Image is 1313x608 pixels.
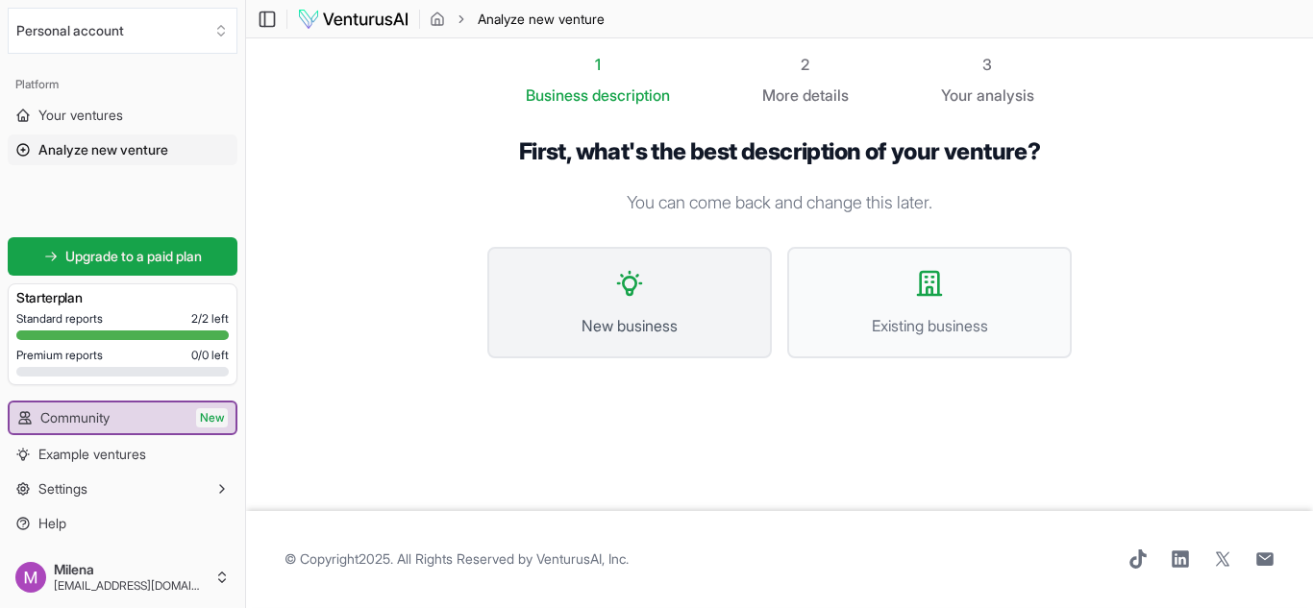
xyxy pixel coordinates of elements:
span: Existing business [808,314,1051,337]
a: Your ventures [8,100,237,131]
span: Help [38,514,66,533]
span: Premium reports [16,348,103,363]
span: Analyze new venture [38,140,168,159]
span: Your [941,84,973,107]
span: More [762,84,799,107]
span: Your ventures [38,106,123,125]
span: Settings [38,479,87,499]
a: CommunityNew [10,402,235,433]
span: Milena [54,561,207,578]
span: analysis [977,85,1034,105]
a: Help [8,508,237,539]
span: New business [508,314,751,337]
button: Existing business [787,247,1072,358]
span: description [592,85,670,105]
span: Analyze new venture [478,10,605,29]
a: Upgrade to a paid plan [8,237,237,276]
div: Platform [8,69,237,100]
span: Business [526,84,588,107]
a: Analyze new venture [8,134,237,165]
a: Example ventures [8,439,237,470]
span: Example ventures [38,445,146,464]
span: © Copyright 2025 . All Rights Reserved by . [285,549,629,569]
span: 0 / 0 left [191,348,229,363]
img: logo [297,8,409,31]
span: [EMAIL_ADDRESS][DOMAIN_NAME] [54,578,207,594]
span: Community [40,408,110,427]
span: Standard reports [16,311,103,327]
div: 3 [941,53,1034,76]
p: You can come back and change this later. [487,189,1072,216]
h3: Starter plan [16,288,229,307]
button: Milena[EMAIL_ADDRESS][DOMAIN_NAME] [8,554,237,600]
img: ACg8ocLDqd3l31Yq01Cd6219WpSYDleN4pf87yXIbIYhwjPVMEnF0Q=s96-c [15,562,46,593]
span: Upgrade to a paid plan [65,247,202,266]
button: Settings [8,474,237,504]
h1: First, what's the best description of your venture? [487,137,1072,166]
span: 2 / 2 left [191,311,229,327]
nav: breadcrumb [430,10,605,29]
button: Select an organization [8,8,237,54]
div: 2 [762,53,849,76]
span: New [196,408,228,427]
a: VenturusAI, Inc [536,550,626,567]
div: 1 [526,53,670,76]
button: New business [487,247,772,358]
span: details [803,85,849,105]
